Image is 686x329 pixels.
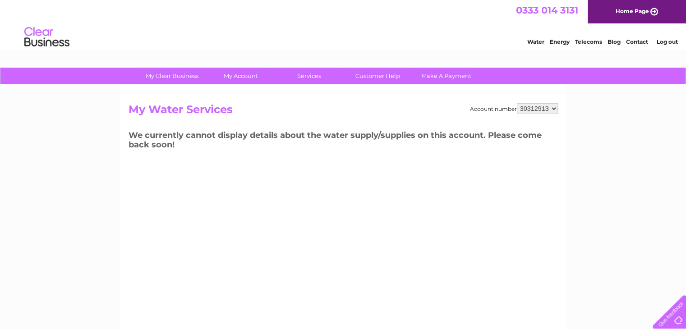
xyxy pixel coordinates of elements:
[409,68,483,84] a: Make A Payment
[575,38,602,45] a: Telecoms
[516,5,578,16] a: 0333 014 3131
[24,23,70,51] img: logo.png
[272,68,346,84] a: Services
[129,129,558,154] h3: We currently cannot display details about the water supply/supplies on this account. Please come ...
[135,68,209,84] a: My Clear Business
[130,5,557,44] div: Clear Business is a trading name of Verastar Limited (registered in [GEOGRAPHIC_DATA] No. 3667643...
[656,38,677,45] a: Log out
[608,38,621,45] a: Blog
[626,38,648,45] a: Contact
[341,68,415,84] a: Customer Help
[129,103,558,120] h2: My Water Services
[550,38,570,45] a: Energy
[527,38,544,45] a: Water
[203,68,278,84] a: My Account
[470,103,558,114] div: Account number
